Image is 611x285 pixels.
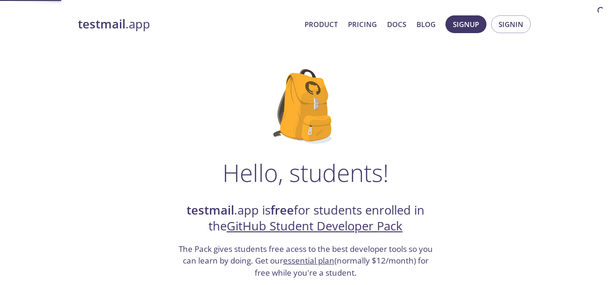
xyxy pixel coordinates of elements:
button: Signup [445,15,486,33]
button: Signin [491,15,531,33]
strong: free [271,202,294,218]
a: GitHub Student Developer Pack [227,218,403,234]
a: essential plan [283,255,334,266]
img: github-student-backpack.png [273,69,338,144]
span: Signin [499,18,523,30]
a: Pricing [348,18,377,30]
h1: Hello, students! [222,159,389,187]
h2: .app is for students enrolled in the [177,202,434,235]
span: Signup [453,18,479,30]
a: Product [305,18,338,30]
a: Blog [417,18,436,30]
a: testmail.app [78,16,297,32]
a: Docs [387,18,406,30]
strong: testmail [78,16,125,32]
h3: The Pack gives students free acess to the best developer tools so you can learn by doing. Get our... [177,243,434,279]
strong: testmail [187,202,234,218]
